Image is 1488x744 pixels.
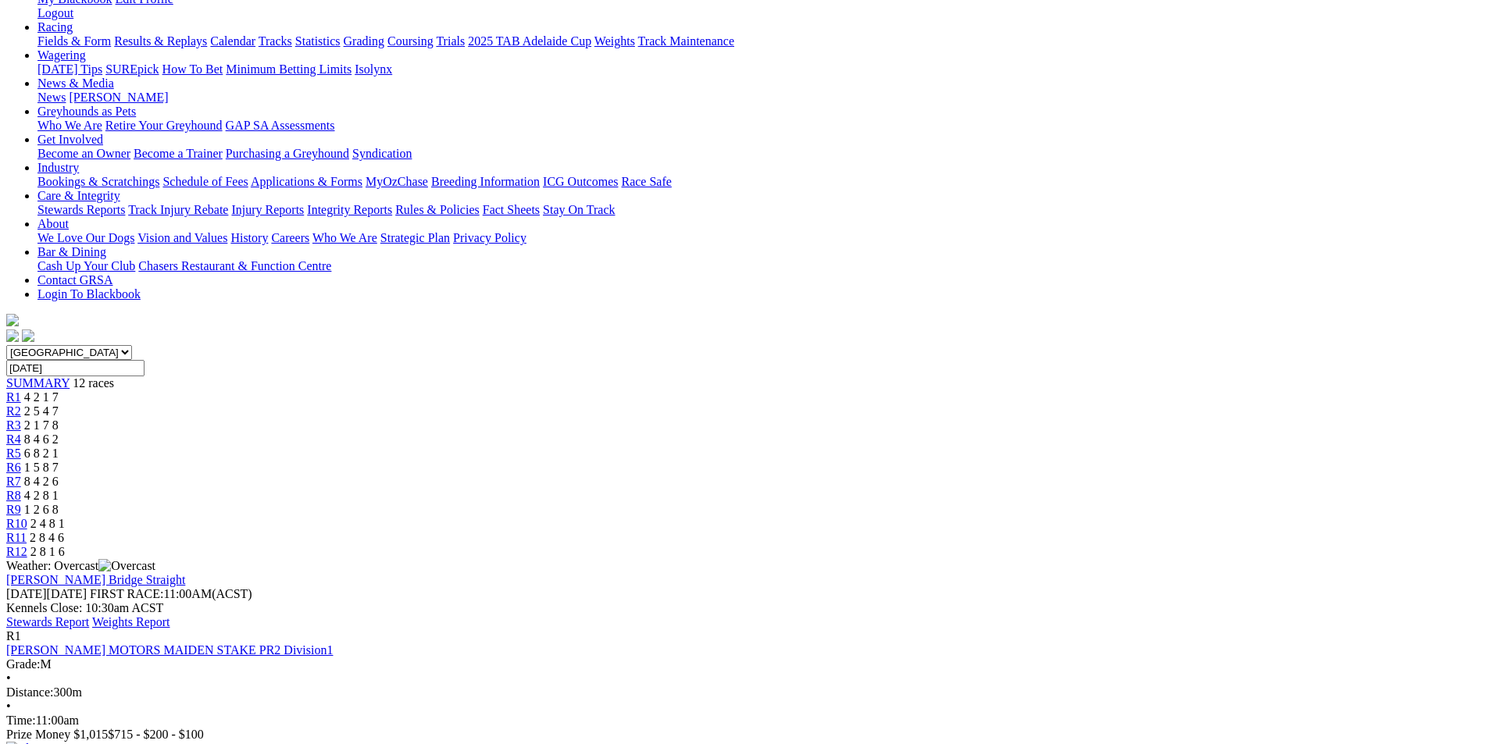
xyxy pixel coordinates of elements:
[210,34,255,48] a: Calendar
[30,517,65,530] span: 2 4 8 1
[37,245,106,258] a: Bar & Dining
[90,587,252,600] span: 11:00AM(ACST)
[355,62,392,76] a: Isolynx
[114,34,207,48] a: Results & Replays
[37,119,102,132] a: Who We Are
[69,91,168,104] a: [PERSON_NAME]
[37,20,73,34] a: Racing
[621,175,671,188] a: Race Safe
[436,34,465,48] a: Trials
[37,189,120,202] a: Care & Integrity
[24,390,59,404] span: 4 2 1 7
[37,6,73,20] a: Logout
[37,273,112,287] a: Contact GRSA
[6,447,21,460] a: R5
[6,685,1482,700] div: 300m
[352,147,412,160] a: Syndication
[6,559,155,572] span: Weather: Overcast
[92,615,170,628] a: Weights Report
[295,34,341,48] a: Statistics
[366,175,428,188] a: MyOzChase
[226,62,351,76] a: Minimum Betting Limits
[226,147,349,160] a: Purchasing a Greyhound
[6,657,1482,671] div: M
[251,175,362,188] a: Applications & Forms
[73,376,114,390] span: 12 races
[6,601,1482,615] div: Kennels Close: 10:30am ACST
[37,217,69,230] a: About
[6,418,21,432] a: R3
[6,657,41,671] span: Grade:
[6,545,27,558] span: R12
[6,390,21,404] a: R1
[594,34,635,48] a: Weights
[271,231,309,244] a: Careers
[105,62,159,76] a: SUREpick
[226,119,335,132] a: GAP SA Assessments
[6,461,21,474] a: R6
[6,587,87,600] span: [DATE]
[543,203,615,216] a: Stay On Track
[162,175,248,188] a: Schedule of Fees
[231,203,304,216] a: Injury Reports
[431,175,540,188] a: Breeding Information
[6,433,21,446] a: R4
[6,531,27,544] a: R11
[468,34,591,48] a: 2025 TAB Adelaide Cup
[6,376,70,390] a: SUMMARY
[37,259,1482,273] div: Bar & Dining
[37,203,1482,217] div: Care & Integrity
[37,203,125,216] a: Stewards Reports
[37,34,1482,48] div: Racing
[37,161,79,174] a: Industry
[37,77,114,90] a: News & Media
[128,203,228,216] a: Track Injury Rebate
[108,728,204,741] span: $715 - $200 - $100
[37,287,141,301] a: Login To Blackbook
[6,314,19,326] img: logo-grsa-white.png
[6,714,1482,728] div: 11:00am
[37,91,1482,105] div: News & Media
[543,175,618,188] a: ICG Outcomes
[37,133,103,146] a: Get Involved
[6,685,53,699] span: Distance:
[24,489,59,502] span: 4 2 8 1
[387,34,434,48] a: Coursing
[98,559,155,573] img: Overcast
[138,259,331,272] a: Chasers Restaurant & Function Centre
[6,503,21,516] a: R9
[6,615,89,628] a: Stewards Report
[6,475,21,488] a: R7
[230,231,268,244] a: History
[344,34,384,48] a: Grading
[37,175,1482,189] div: Industry
[638,34,734,48] a: Track Maintenance
[6,629,21,643] span: R1
[307,203,392,216] a: Integrity Reports
[37,147,130,160] a: Become an Owner
[6,517,27,530] a: R10
[22,329,34,342] img: twitter.svg
[6,714,36,727] span: Time:
[37,91,66,104] a: News
[6,404,21,418] a: R2
[90,587,163,600] span: FIRST RACE:
[30,531,64,544] span: 2 8 4 6
[137,231,227,244] a: Vision and Values
[483,203,540,216] a: Fact Sheets
[134,147,223,160] a: Become a Trainer
[312,231,377,244] a: Who We Are
[24,404,59,418] span: 2 5 4 7
[105,119,223,132] a: Retire Your Greyhound
[37,62,102,76] a: [DATE] Tips
[6,489,21,502] a: R8
[24,447,59,460] span: 6 8 2 1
